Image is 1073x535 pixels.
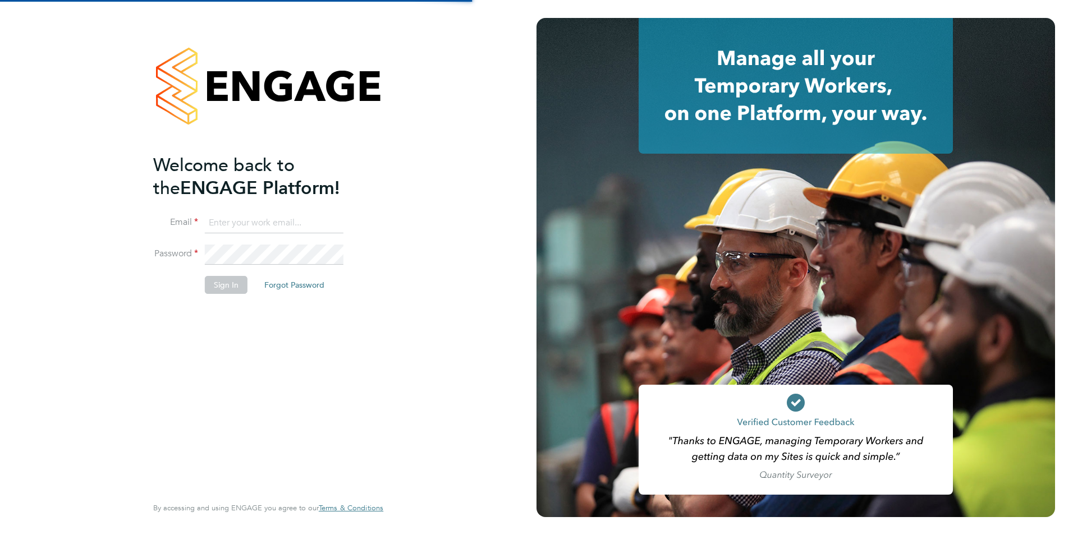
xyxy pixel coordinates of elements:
button: Forgot Password [255,276,333,294]
h2: ENGAGE Platform! [153,154,372,200]
span: By accessing and using ENGAGE you agree to our [153,503,383,513]
button: Sign In [205,276,247,294]
label: Email [153,216,198,228]
label: Password [153,248,198,260]
span: Terms & Conditions [319,503,383,513]
input: Enter your work email... [205,213,343,233]
a: Terms & Conditions [319,504,383,513]
span: Welcome back to the [153,154,295,199]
